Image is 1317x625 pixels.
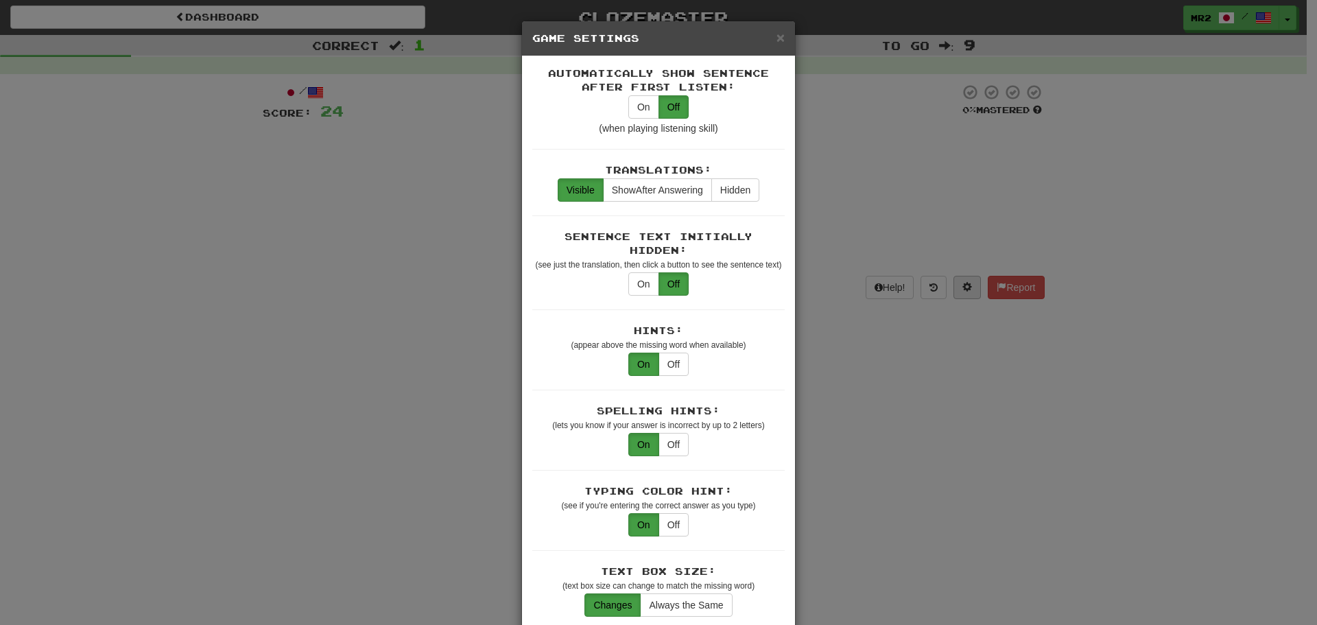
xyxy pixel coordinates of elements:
small: (see if you're entering the correct answer as you type) [561,501,755,510]
button: Changes [584,593,641,617]
h5: Game Settings [532,32,785,45]
button: On [628,353,659,376]
button: Close [776,30,785,45]
button: On [628,95,659,119]
small: (appear above the missing word when available) [571,340,746,350]
button: Always the Same [640,593,732,617]
small: (text box size can change to match the missing word) [562,581,755,591]
span: Show [612,185,636,196]
div: Hints: [532,324,785,338]
button: On [628,513,659,536]
button: ShowAfter Answering [603,178,712,202]
div: Sentence Text Initially Hidden: [532,230,785,257]
button: On [628,433,659,456]
span: × [776,30,785,45]
div: Spelling Hints: [532,404,785,418]
div: Typing Color Hint: [532,484,785,498]
button: Off [658,513,689,536]
button: On [628,272,659,296]
button: Off [658,353,689,376]
small: (lets you know if your answer is incorrect by up to 2 letters) [552,421,764,430]
button: Visible [558,178,604,202]
button: Off [658,433,689,456]
small: (see just the translation, then click a button to see the sentence text) [536,260,782,270]
div: (when playing listening skill) [532,121,785,135]
div: Automatically Show Sentence After First Listen: [532,67,785,94]
button: Hidden [711,178,759,202]
span: After Answering [612,185,703,196]
button: Off [658,95,689,119]
div: Text Box Size: [532,565,785,578]
div: translations [558,178,759,202]
button: Off [658,272,689,296]
div: Translations: [532,163,785,177]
